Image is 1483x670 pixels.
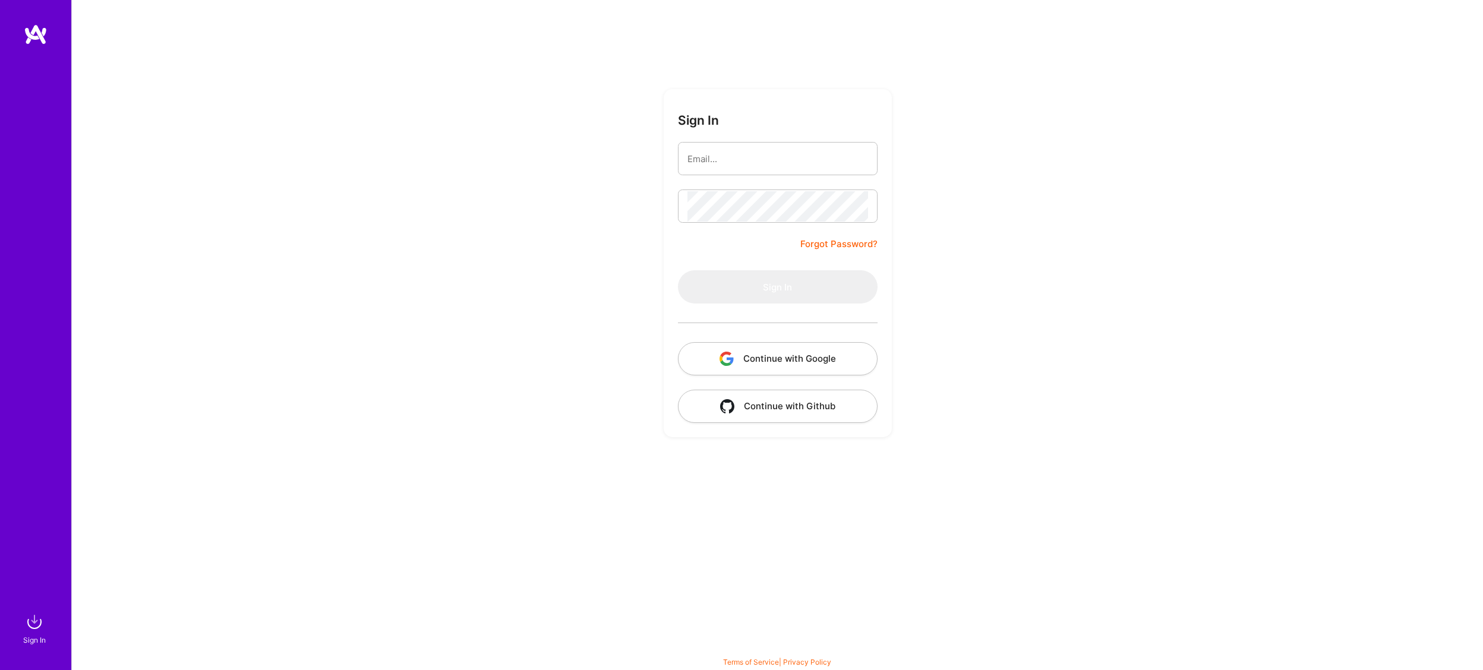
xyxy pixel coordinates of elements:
[25,610,46,646] a: sign inSign In
[678,390,878,423] button: Continue with Github
[24,24,48,45] img: logo
[23,634,46,646] div: Sign In
[723,658,779,666] a: Terms of Service
[720,352,734,366] img: icon
[720,399,734,413] img: icon
[800,237,878,251] a: Forgot Password?
[678,342,878,375] button: Continue with Google
[687,144,868,174] input: Email...
[783,658,831,666] a: Privacy Policy
[678,113,719,128] h3: Sign In
[23,610,46,634] img: sign in
[723,658,831,666] span: |
[678,270,878,304] button: Sign In
[71,634,1483,664] div: © 2025 ATeams Inc., All rights reserved.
